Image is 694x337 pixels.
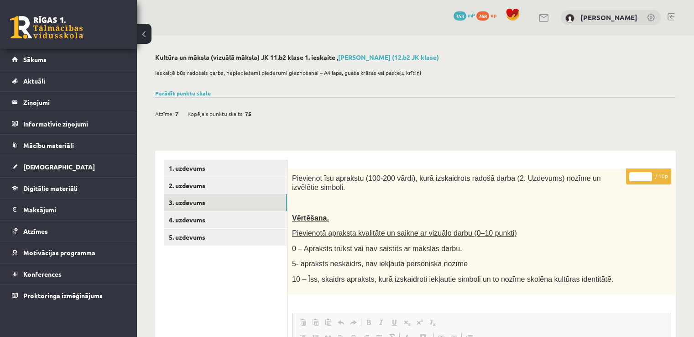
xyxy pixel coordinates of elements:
[155,107,174,121] span: Atzīme:
[413,316,426,328] a: Superscript
[292,275,613,283] span: 10 – Īss, skaidrs apraksts, kurā izskaidroti iekļautie simboli un to nozīme skolēna kultūras iden...
[23,199,125,220] legend: Maksājumi
[296,316,309,328] a: Paste (Ctrl+V)
[292,214,329,222] span: Vērtēšana.
[23,141,74,149] span: Mācību materiāli
[245,107,251,121] span: 75
[476,11,501,19] a: 768 xp
[292,174,601,192] span: Pievienot īsu aprakstu (100-200 vārdi), kurā izskaidrots radošā darba (2. Uzdevums) nozīme un izv...
[388,316,401,328] a: Underline (Ctrl+U)
[23,270,62,278] span: Konferences
[292,245,462,253] span: 0 – Apraksts trūkst vai nav saistīts ar mākslas darbu.
[23,113,125,134] legend: Informatīvie ziņojumi
[12,242,125,263] a: Motivācijas programma
[580,13,637,22] a: [PERSON_NAME]
[375,316,388,328] a: Italic (Ctrl+I)
[12,263,125,284] a: Konferences
[12,178,125,199] a: Digitālie materiāli
[23,184,78,192] span: Digitālie materiāli
[426,316,439,328] a: Remove Format
[12,135,125,156] a: Mācību materiāli
[164,211,287,228] a: 4. uzdevums
[309,316,322,328] a: Paste as plain text (Ctrl+Shift+V)
[23,77,45,85] span: Aktuāli
[10,16,83,39] a: Rīgas 1. Tālmācības vidusskola
[347,316,360,328] a: Redo (Ctrl+Y)
[155,90,211,97] a: Parādīt punktu skalu
[322,316,334,328] a: Paste from Word
[362,316,375,328] a: Bold (Ctrl+B)
[164,177,287,194] a: 2. uzdevums
[476,11,489,21] span: 768
[12,199,125,220] a: Maksājumi
[23,291,103,300] span: Proktoringa izmēģinājums
[292,260,468,268] span: 5- apraksts neskaidrs, nav iekļauta personiskā nozīme
[12,156,125,177] a: [DEMOGRAPHIC_DATA]
[454,11,466,21] span: 353
[334,316,347,328] a: Undo (Ctrl+Z)
[164,194,287,211] a: 3. uzdevums
[23,248,95,257] span: Motivācijas programma
[292,229,517,237] span: Pievienotā apraksta kvalitāte un saikne ar vizuālo darbu (0–10 punkti)
[23,55,47,63] span: Sākums
[12,92,125,113] a: Ziņojumi
[155,53,676,61] h2: Kultūra un māksla (vizuālā māksla) JK 11.b2 klase 1. ieskaite ,
[23,92,125,113] legend: Ziņojumi
[12,285,125,306] a: Proktoringa izmēģinājums
[23,227,48,235] span: Atzīmes
[338,53,439,61] a: [PERSON_NAME] (12.b2 JK klase)
[401,316,413,328] a: Subscript
[164,160,287,177] a: 1. uzdevums
[155,68,671,77] p: Ieskaitē būs radošais darbs, nepieciešami piederumi gleznošanai – A4 lapa, guaša krāsas vai paste...
[490,11,496,19] span: xp
[188,107,244,121] span: Kopējais punktu skaits:
[164,229,287,246] a: 5. uzdevums
[12,221,125,242] a: Atzīmes
[23,163,95,171] span: [DEMOGRAPHIC_DATA]
[12,70,125,91] a: Aktuāli
[565,14,574,23] img: Roberts Lagodskis
[12,113,125,134] a: Informatīvie ziņojumi
[626,168,671,184] p: / 10p
[12,49,125,70] a: Sākums
[468,11,475,19] span: mP
[454,11,475,19] a: 353 mP
[175,107,178,121] span: 7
